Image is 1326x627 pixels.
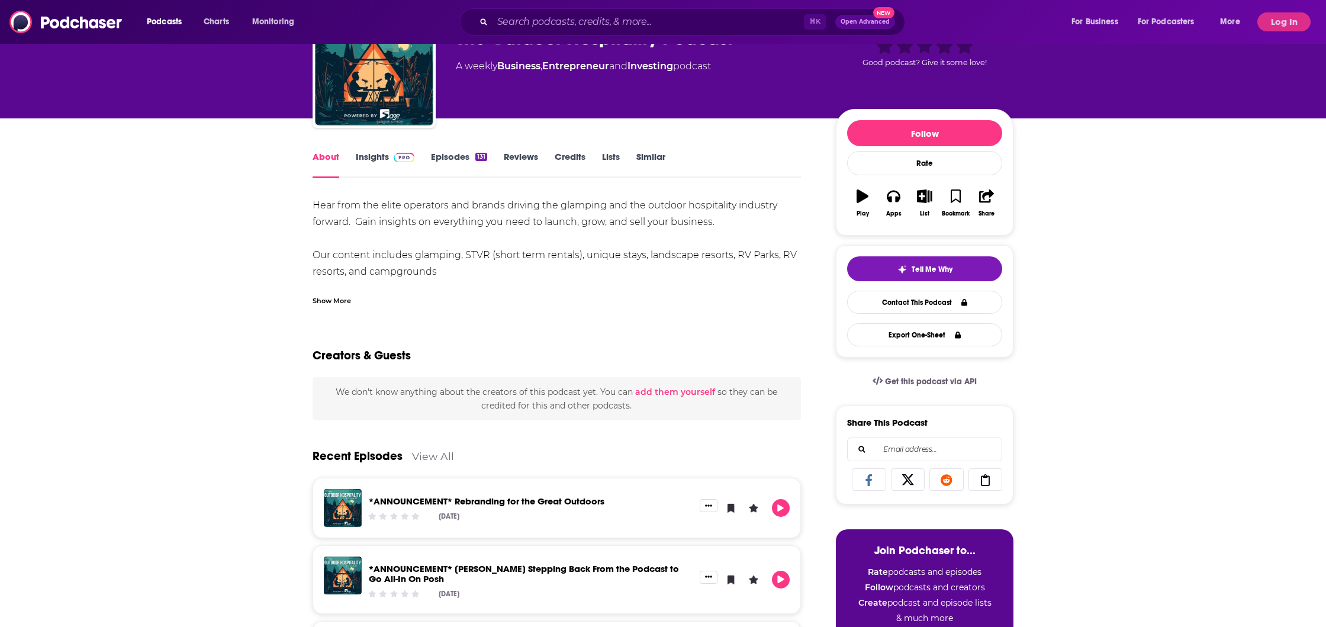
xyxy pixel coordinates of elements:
div: Community Rating: 0 out of 5 [367,512,421,520]
button: Leave a Rating [745,499,762,517]
span: Charts [204,14,229,30]
button: Play [772,571,790,589]
input: Search podcasts, credits, & more... [493,12,804,31]
img: Podchaser - Follow, Share and Rate Podcasts [9,11,123,33]
a: Share on Reddit [929,468,964,491]
img: Podchaser Pro [394,153,414,162]
span: For Podcasters [1138,14,1195,30]
div: [DATE] [439,512,459,520]
button: Bookmark Episode [722,499,740,517]
button: open menu [1063,12,1133,31]
button: Apps [878,182,909,224]
span: Get this podcast via API [885,377,977,387]
div: Rate [847,151,1002,175]
button: Play [847,182,878,224]
button: add them yourself [635,387,715,397]
span: Monitoring [252,14,294,30]
button: open menu [244,12,310,31]
img: *ANNOUNCEMENT* Rebranding for the Great Outdoors [324,489,362,527]
span: Podcasts [147,14,182,30]
span: Good podcast? Give it some love! [862,58,987,67]
a: *ANNOUNCEMENT* Rebranding for the Great Outdoors [369,496,604,507]
button: open menu [1130,12,1212,31]
a: Copy Link [968,468,1003,491]
button: Open AdvancedNew [835,15,895,29]
strong: Follow [865,582,893,593]
div: A weekly podcast [456,59,711,73]
div: Community Rating: 0 out of 5 [367,589,421,598]
span: Tell Me Why [912,265,952,274]
input: Email address... [857,438,992,461]
span: Open Advanced [841,19,890,25]
li: podcast and episode lists [848,597,1002,608]
div: Bookmark [942,210,970,217]
button: Bookmark [940,182,971,224]
span: More [1220,14,1240,30]
div: Search followers [847,438,1002,461]
a: View All [412,450,454,462]
span: New [873,7,894,18]
strong: Rate [868,567,888,577]
div: Hear from the elite operators and brands driving the glamping and the outdoor hospitality industr... [313,197,801,330]
a: Get this podcast via API [863,367,986,396]
a: *ANNOUNCEMENT* Nick Stepping Back From the Podcast to Go All-In On Posh [369,563,679,584]
a: Contact This Podcast [847,291,1002,314]
a: Recent Episodes [313,449,403,464]
a: Business [497,60,540,72]
h3: Share This Podcast [847,417,928,428]
button: Show More Button [700,499,717,512]
div: Play [857,210,869,217]
a: Reviews [504,151,538,178]
div: List [920,210,929,217]
div: Apps [886,210,902,217]
a: Charts [196,12,236,31]
li: & much more [848,613,1002,623]
button: Play [772,499,790,517]
a: Entrepreneur [542,60,609,72]
a: Investing [627,60,673,72]
button: Bookmark Episode [722,571,740,589]
a: InsightsPodchaser Pro [356,151,414,178]
li: podcasts and creators [848,582,1002,593]
button: Share [971,182,1002,224]
a: Similar [636,151,665,178]
button: Export One-Sheet [847,323,1002,346]
a: Credits [555,151,585,178]
button: Follow [847,120,1002,146]
img: *ANNOUNCEMENT* Nick Stepping Back From the Podcast to Go All-In On Posh [324,557,362,594]
a: Share on X/Twitter [891,468,925,491]
span: and [609,60,627,72]
button: List [909,182,940,224]
span: For Business [1071,14,1118,30]
img: tell me why sparkle [897,265,907,274]
button: Show More Button [700,571,717,584]
a: About [313,151,339,178]
div: [DATE] [439,590,459,598]
button: Leave a Rating [745,571,762,589]
span: ⌘ K [804,14,826,30]
span: , [540,60,542,72]
a: Episodes131 [431,151,487,178]
button: open menu [1212,12,1255,31]
li: podcasts and episodes [848,567,1002,577]
div: Share [979,210,994,217]
h3: Join Podchaser to... [848,544,1002,557]
div: 131 [475,153,487,161]
img: The Outdoor Hospitality Podcast [315,7,433,126]
a: Share on Facebook [852,468,886,491]
button: tell me why sparkleTell Me Why [847,256,1002,281]
span: We don't know anything about the creators of this podcast yet . You can so they can be credited f... [336,387,777,410]
button: open menu [139,12,197,31]
div: Search podcasts, credits, & more... [471,8,916,36]
strong: Create [858,597,887,608]
button: Log In [1257,12,1311,31]
div: Good podcast? Give it some love! [836,15,1013,89]
a: Lists [602,151,620,178]
h2: Creators & Guests [313,348,411,363]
